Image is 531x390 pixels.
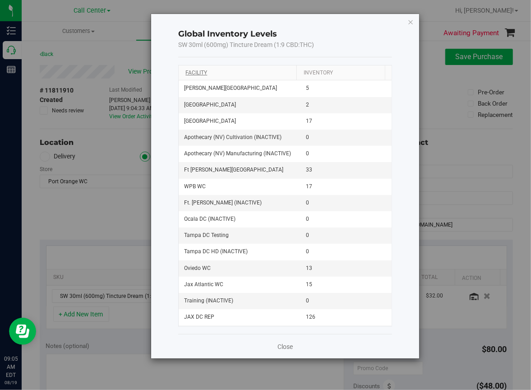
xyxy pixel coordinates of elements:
span: Jax Atlantic WC [184,280,223,289]
span: 0 [306,133,309,142]
span: WPB WC [184,182,206,191]
a: Facility [185,70,207,76]
span: JAX DC REP [184,313,214,321]
span: Ft. [PERSON_NAME] (INACTIVE) [184,199,262,207]
span: [GEOGRAPHIC_DATA] [184,117,236,125]
a: Inventory [304,70,333,76]
span: 17 [306,117,312,125]
h4: Global Inventory Levels [178,28,392,40]
span: 2 [306,101,309,109]
span: Ft [PERSON_NAME][GEOGRAPHIC_DATA] [184,166,283,174]
span: 0 [306,199,309,207]
a: Close [277,342,293,351]
span: Apothecary (NV) Cultivation (INACTIVE) [184,133,282,142]
span: 5 [306,84,309,93]
span: 17 [306,182,312,191]
span: 0 [306,149,309,158]
span: Training (INACTIVE) [184,297,233,305]
span: 15 [306,280,312,289]
span: Tampa DC HD (INACTIVE) [184,247,248,256]
span: Tampa DC Testing [184,231,229,240]
span: SW 30ml (600mg) Tincture Dream (1:9 CBD:THC) [178,41,314,48]
span: 0 [306,247,309,256]
span: 33 [306,166,312,174]
span: 0 [306,297,309,305]
span: Apothecary (NV) Manufacturing (INACTIVE) [184,149,291,158]
span: 13 [306,264,312,273]
span: Ocala DC (INACTIVE) [184,215,235,223]
span: 126 [306,313,315,321]
span: Oviedo WC [184,264,211,273]
span: [PERSON_NAME][GEOGRAPHIC_DATA] [184,84,277,93]
span: 0 [306,215,309,223]
span: 0 [306,231,309,240]
iframe: Resource center [9,318,36,345]
span: [GEOGRAPHIC_DATA] [184,101,236,109]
